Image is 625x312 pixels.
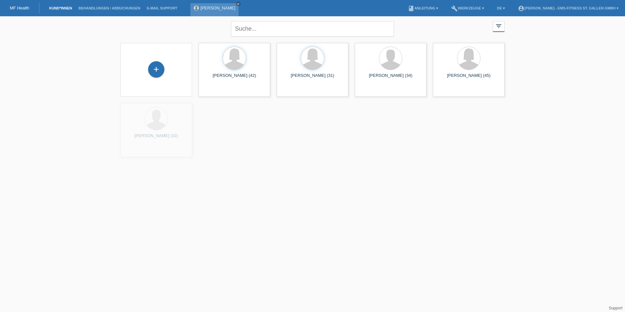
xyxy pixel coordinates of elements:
div: [PERSON_NAME] (32) [126,133,187,144]
i: build [451,5,458,12]
div: [PERSON_NAME] (34) [360,73,421,83]
a: DE ▾ [494,6,508,10]
a: close [236,2,241,6]
input: Suche... [231,21,394,36]
div: [PERSON_NAME] (42) [204,73,265,83]
a: E-Mail Support [144,6,181,10]
a: buildWerkzeuge ▾ [448,6,487,10]
i: close [237,2,240,6]
i: account_circle [518,5,524,12]
a: Kund*innen [46,6,75,10]
a: account_circle[PERSON_NAME] - EMS-Fitness St. Gallen GmbH ▾ [515,6,622,10]
div: [PERSON_NAME] (45) [438,73,499,83]
a: bookAnleitung ▾ [405,6,441,10]
a: [PERSON_NAME] [201,6,235,10]
a: MF Health [10,6,29,10]
i: book [408,5,414,12]
div: [PERSON_NAME] (31) [282,73,343,83]
a: Support [609,306,622,310]
a: Behandlungen / Abbuchungen [75,6,144,10]
i: filter_list [495,22,502,30]
div: Kund*in hinzufügen [148,64,164,75]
